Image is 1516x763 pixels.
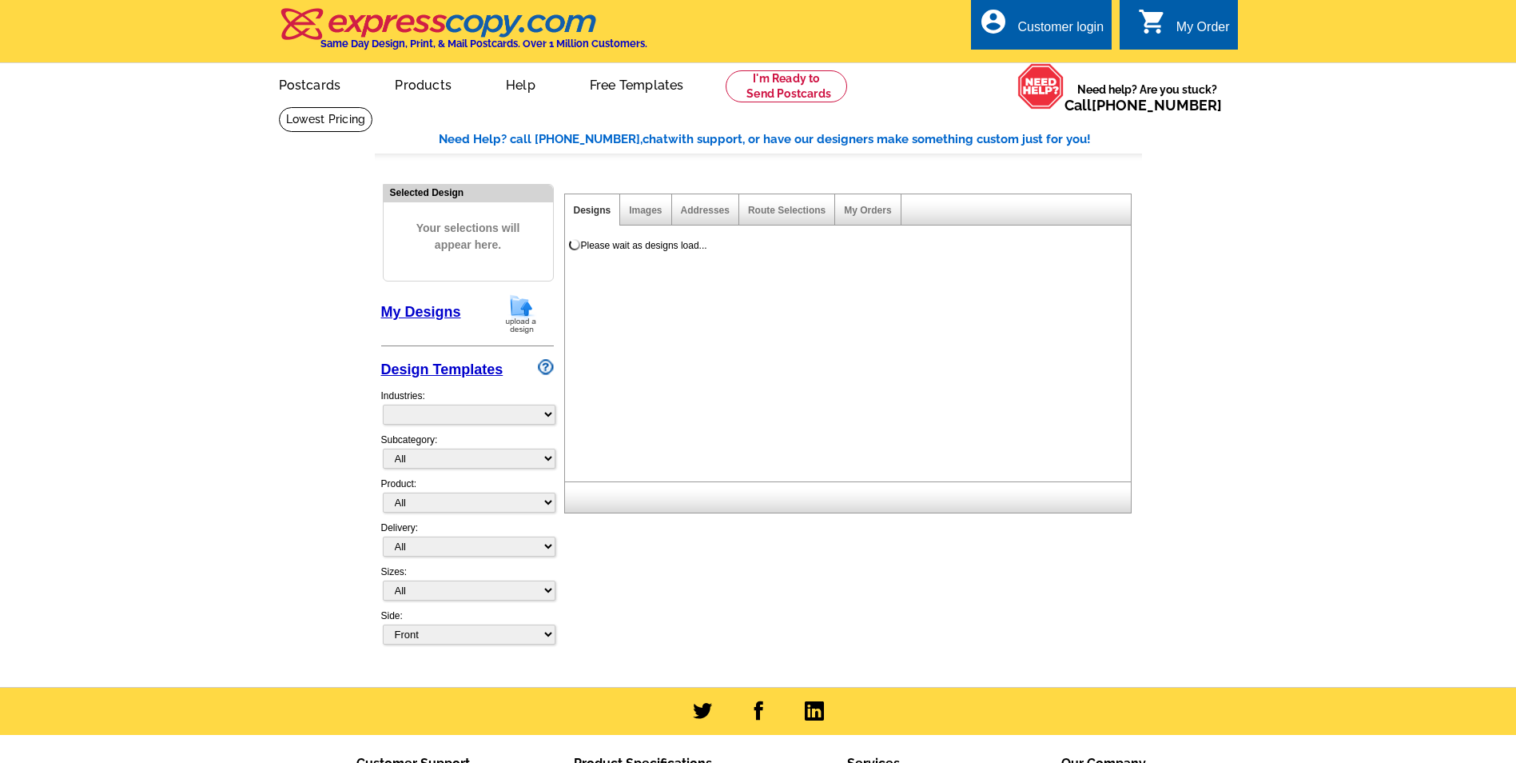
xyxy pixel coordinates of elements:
a: account_circle Customer login [979,18,1104,38]
a: Postcards [253,65,367,102]
a: Designs [574,205,611,216]
span: Call [1064,97,1222,114]
span: Your selections will appear here. [396,204,541,270]
a: Design Templates [381,362,503,378]
div: Delivery: [381,521,554,565]
a: My Designs [381,304,461,320]
a: [PHONE_NUMBER] [1092,97,1222,114]
a: Addresses [681,205,730,216]
div: Sizes: [381,565,554,609]
a: Free Templates [564,65,710,102]
div: Selected Design [384,185,553,200]
img: design-wizard-help-icon.png [538,359,554,375]
div: My Order [1176,20,1230,42]
div: Need Help? call [PHONE_NUMBER], with support, or have our designers make something custom just fo... [439,130,1142,149]
h4: Same Day Design, Print, & Mail Postcards. Over 1 Million Customers. [320,38,647,50]
div: Customer login [1017,20,1104,42]
a: Help [480,65,561,102]
div: Product: [381,477,554,521]
img: upload-design [500,294,542,334]
a: shopping_cart My Order [1138,18,1230,38]
div: Side: [381,609,554,646]
span: chat [643,132,668,146]
div: Industries: [381,381,554,433]
div: Subcategory: [381,433,554,477]
img: loading... [568,238,581,251]
a: Images [629,205,662,216]
a: Route Selections [748,205,826,216]
img: help [1017,63,1064,110]
i: account_circle [979,7,1008,36]
a: My Orders [844,205,891,216]
div: Please wait as designs load... [581,238,707,253]
a: Products [369,65,477,102]
span: Need help? Are you stuck? [1064,82,1230,114]
a: Same Day Design, Print, & Mail Postcards. Over 1 Million Customers. [279,19,647,50]
i: shopping_cart [1138,7,1167,36]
